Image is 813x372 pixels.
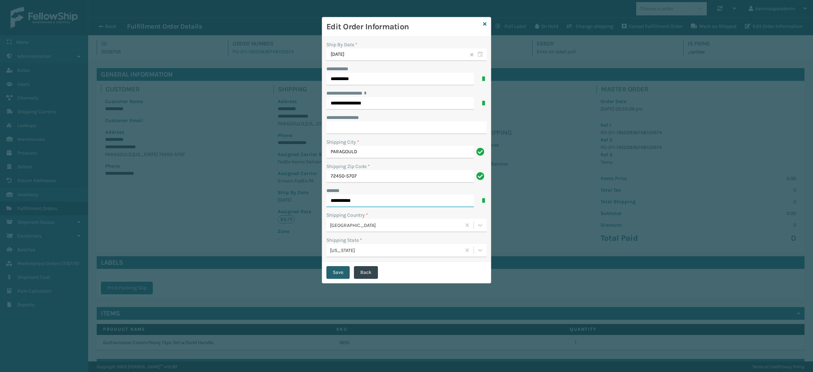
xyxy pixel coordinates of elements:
label: Shipping Country [326,211,368,219]
div: [GEOGRAPHIC_DATA] [330,221,462,229]
button: Save [326,266,350,279]
div: [US_STATE] [330,246,462,254]
input: MM/DD/YYYY [326,48,487,61]
h3: Edit Order Information [326,22,480,32]
label: Shipping State [326,236,362,244]
label: Shipping Zip Code [326,163,370,170]
label: Shipping City [326,138,359,146]
button: Back [354,266,378,279]
label: Ship By Date [326,42,357,48]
